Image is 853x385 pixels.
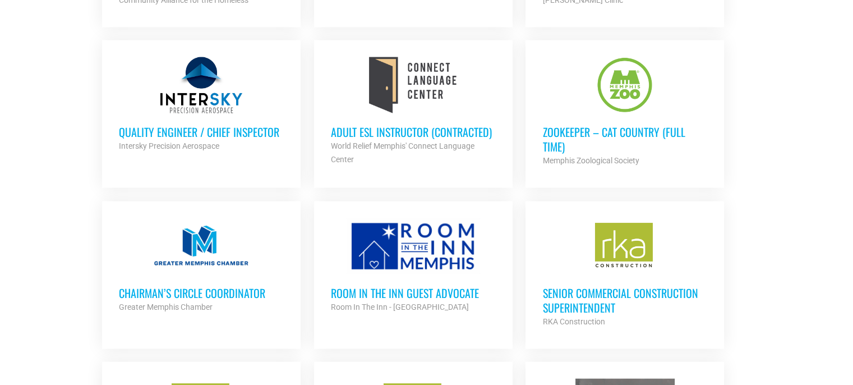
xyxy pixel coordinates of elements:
a: Room in the Inn Guest Advocate Room In The Inn - [GEOGRAPHIC_DATA] [314,201,513,331]
a: Chairman’s Circle Coordinator Greater Memphis Chamber [102,201,301,331]
a: Quality Engineer / Chief Inspector Intersky Precision Aerospace [102,40,301,169]
strong: World Relief Memphis' Connect Language Center [331,141,474,164]
strong: Intersky Precision Aerospace [119,141,219,150]
strong: RKA Construction [542,317,605,326]
h3: Adult ESL Instructor (Contracted) [331,125,496,139]
h3: Room in the Inn Guest Advocate [331,286,496,300]
h3: Chairman’s Circle Coordinator [119,286,284,300]
a: Zookeeper – Cat Country (Full Time) Memphis Zoological Society [525,40,724,184]
h3: Senior Commercial Construction Superintendent [542,286,707,315]
h3: Quality Engineer / Chief Inspector [119,125,284,139]
strong: Room In The Inn - [GEOGRAPHIC_DATA] [331,302,469,311]
a: Adult ESL Instructor (Contracted) World Relief Memphis' Connect Language Center [314,40,513,183]
h3: Zookeeper – Cat Country (Full Time) [542,125,707,154]
strong: Greater Memphis Chamber [119,302,213,311]
a: Senior Commercial Construction Superintendent RKA Construction [525,201,724,345]
strong: Memphis Zoological Society [542,156,639,165]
